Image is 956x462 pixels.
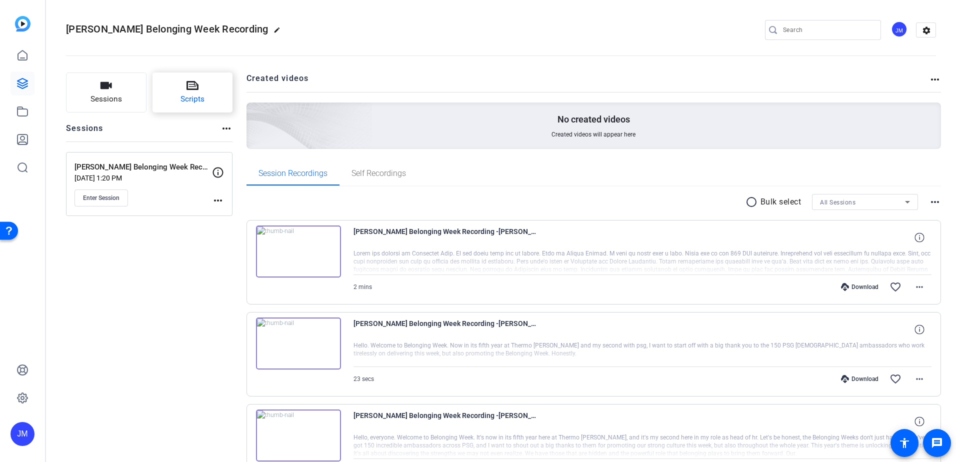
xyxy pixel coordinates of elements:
[836,375,883,383] div: Download
[760,196,801,208] p: Bulk select
[745,196,760,208] mat-icon: radio_button_unchecked
[820,199,855,206] span: All Sessions
[889,281,901,293] mat-icon: favorite_border
[256,409,341,461] img: thumb-nail
[246,72,929,92] h2: Created videos
[180,93,204,105] span: Scripts
[258,169,327,177] span: Session Recordings
[783,24,873,36] input: Search
[353,409,538,433] span: [PERSON_NAME] Belonging Week Recording -[PERSON_NAME] Belonging Week Recording Part II-[PERSON_NA...
[74,174,212,182] p: [DATE] 1:20 PM
[152,72,233,112] button: Scripts
[66,122,103,141] h2: Sessions
[83,194,119,202] span: Enter Session
[913,281,925,293] mat-icon: more_horiz
[351,169,406,177] span: Self Recordings
[256,317,341,369] img: thumb-nail
[353,283,372,290] span: 2 mins
[15,16,30,31] img: blue-gradient.svg
[66,23,268,35] span: [PERSON_NAME] Belonging Week Recording
[929,196,941,208] mat-icon: more_horiz
[66,72,146,112] button: Sessions
[913,373,925,385] mat-icon: more_horiz
[273,26,285,38] mat-icon: edit
[889,373,901,385] mat-icon: favorite_border
[74,161,212,173] p: [PERSON_NAME] Belonging Week Recording Part II
[220,122,232,134] mat-icon: more_horiz
[10,422,34,446] div: JM
[931,437,943,449] mat-icon: message
[256,225,341,277] img: thumb-nail
[551,130,635,138] span: Created videos will appear here
[353,225,538,249] span: [PERSON_NAME] Belonging Week Recording -[PERSON_NAME] Belonging Week Recording Part II-[PERSON_NA...
[90,93,122,105] span: Sessions
[891,21,908,38] ngx-avatar: Joey Martinez
[929,73,941,85] mat-icon: more_horiz
[353,375,374,382] span: 23 secs
[74,189,128,206] button: Enter Session
[134,3,373,220] img: Creted videos background
[916,23,936,38] mat-icon: settings
[212,194,224,206] mat-icon: more_horiz
[898,437,910,449] mat-icon: accessibility
[353,317,538,341] span: [PERSON_NAME] Belonging Week Recording -[PERSON_NAME] Belonging Week Recording Part II-[PERSON_NA...
[836,283,883,291] div: Download
[557,113,630,125] p: No created videos
[891,21,907,37] div: JM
